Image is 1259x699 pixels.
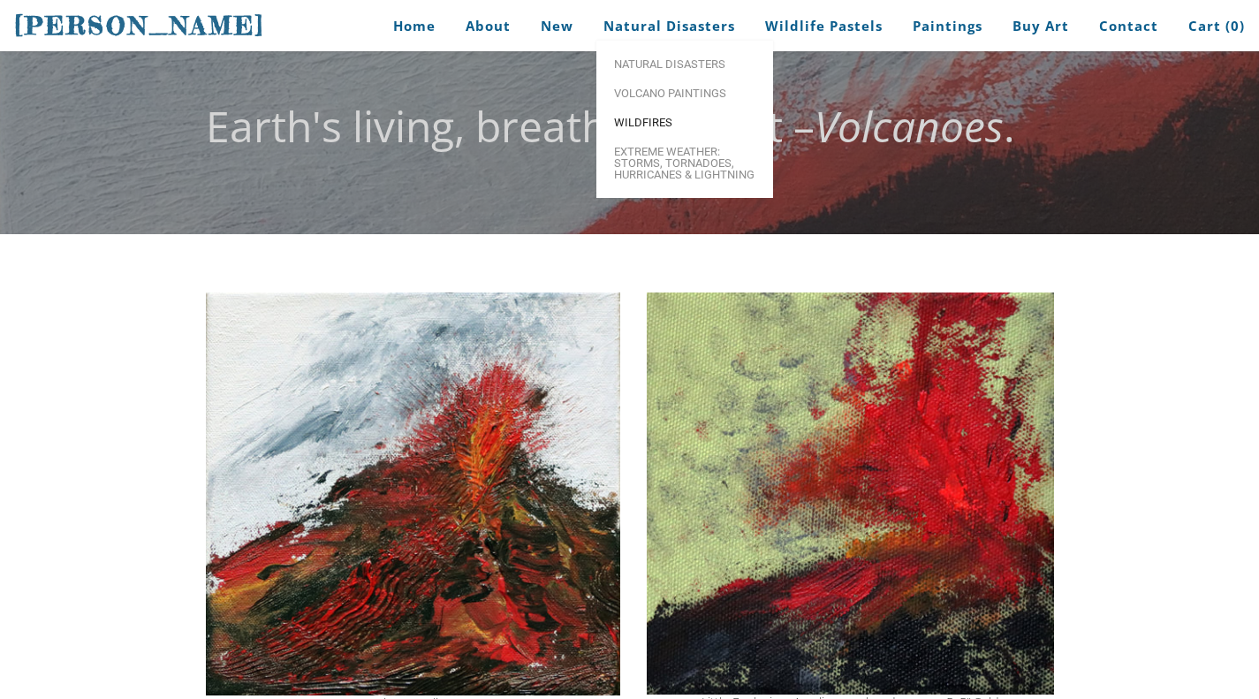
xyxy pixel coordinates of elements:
a: Wildfires [596,108,773,137]
a: Contact [1086,6,1172,46]
img: volcano eruption [206,293,620,695]
a: About [452,6,524,46]
a: Cart (0) [1175,6,1245,46]
a: New [527,6,587,46]
a: Natural Disasters [596,49,773,79]
a: Volcano paintings [596,79,773,108]
font: Earth's living, breathing heart – . [206,97,1015,155]
a: Wildlife Pastels [752,6,896,46]
a: Home [367,6,449,46]
span: Natural Disasters [614,58,755,70]
a: Paintings [899,6,996,46]
a: Buy Art [999,6,1082,46]
span: Wildfires [614,117,755,128]
a: [PERSON_NAME] [14,9,265,42]
a: Natural Disasters [590,6,748,46]
img: volcano explosion [647,293,1054,695]
span: Extreme Weather: Storms, Tornadoes, Hurricanes & Lightning [614,146,755,180]
a: Extreme Weather: Storms, Tornadoes, Hurricanes & Lightning [596,137,773,189]
em: Volcanoes [815,97,1004,155]
span: 0 [1231,17,1240,34]
span: Volcano paintings [614,87,755,99]
span: [PERSON_NAME] [14,11,265,41]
